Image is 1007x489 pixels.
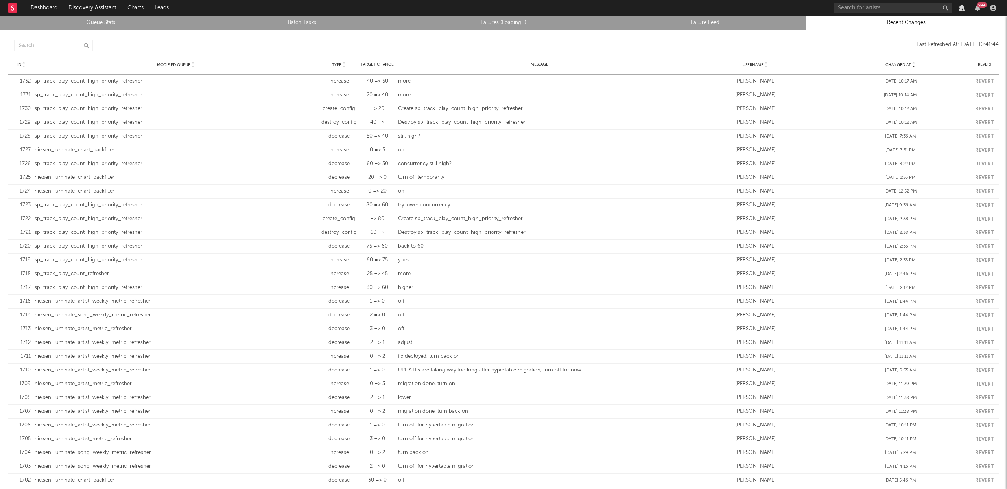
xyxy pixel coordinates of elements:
[975,134,994,139] button: Revert
[35,119,317,127] div: sp_track_play_count_high_priority_refresher
[743,63,764,67] span: Username
[361,105,394,113] div: => 20
[321,325,357,333] div: decrease
[398,243,681,250] div: back to 60
[12,119,31,127] div: 1729
[361,380,394,388] div: 0 => 3
[35,77,317,85] div: sp_track_play_count_high_priority_refresher
[321,201,357,209] div: decrease
[12,229,31,237] div: 1721
[12,366,31,374] div: 1710
[361,476,394,484] div: 30 => 0
[830,408,971,415] div: [DATE] 11:38 PM
[12,256,31,264] div: 1719
[975,203,994,208] button: Revert
[35,380,317,388] div: nielsen_luminate_artist_metric_refresher
[206,18,398,28] a: Batch Tasks
[398,256,681,264] div: yikes
[830,78,971,85] div: [DATE] 10:17 AM
[407,18,600,28] a: Failures (Loading...)
[684,284,826,292] div: [PERSON_NAME]
[830,477,971,484] div: [DATE] 5:46 PM
[830,450,971,456] div: [DATE] 5:29 PM
[975,423,994,428] button: Revert
[12,463,31,471] div: 1703
[12,449,31,457] div: 1704
[157,63,190,67] span: Modified Queue
[12,325,31,333] div: 1713
[684,188,826,195] div: [PERSON_NAME]
[830,92,971,99] div: [DATE] 10:14 AM
[398,353,681,360] div: fix deployed, turn back on
[12,408,31,415] div: 1707
[35,298,317,305] div: nielsen_luminate_artist_weekly_metric_refresher
[398,325,681,333] div: off
[35,449,317,457] div: nielsen_luminate_song_weekly_metric_refresher
[361,62,394,68] div: Target Change
[35,188,317,195] div: nielsen_luminate_chart_backfiller
[684,119,826,127] div: [PERSON_NAME]
[684,380,826,388] div: [PERSON_NAME]
[321,435,357,443] div: decrease
[975,450,994,456] button: Revert
[321,449,357,457] div: increase
[12,188,31,195] div: 1724
[361,77,394,85] div: 40 => 50
[975,244,994,249] button: Revert
[35,132,317,140] div: sp_track_play_count_high_priority_refresher
[975,409,994,414] button: Revert
[12,476,31,484] div: 1702
[830,463,971,470] div: [DATE] 4:16 PM
[35,284,317,292] div: sp_track_play_count_high_priority_refresher
[35,325,317,333] div: nielsen_luminate_artist_metric_refresher
[398,188,681,195] div: on
[398,284,681,292] div: higher
[321,146,357,154] div: increase
[684,421,826,429] div: [PERSON_NAME]
[977,2,987,8] div: 99 +
[361,243,394,250] div: 75 => 60
[35,408,317,415] div: nielsen_luminate_artist_weekly_metric_refresher
[321,77,357,85] div: increase
[35,105,317,113] div: sp_track_play_count_high_priority_refresher
[830,188,971,195] div: [DATE] 12:52 PM
[12,132,31,140] div: 1728
[12,394,31,402] div: 1708
[321,421,357,429] div: decrease
[321,174,357,182] div: decrease
[398,119,681,127] div: Destroy sp_track_play_count_high_priority_refresher
[830,216,971,222] div: [DATE] 2:38 PM
[12,380,31,388] div: 1709
[684,435,826,443] div: [PERSON_NAME]
[398,215,681,223] div: Create sp_track_play_count_high_priority_refresher
[35,243,317,250] div: sp_track_play_count_high_priority_refresher
[35,201,317,209] div: sp_track_play_count_high_priority_refresher
[684,339,826,347] div: [PERSON_NAME]
[361,421,394,429] div: 1 => 0
[975,395,994,401] button: Revert
[398,421,681,429] div: turn off for hypertable migration
[830,436,971,443] div: [DATE] 10:11 PM
[321,188,357,195] div: increase
[830,340,971,346] div: [DATE] 11:11 AM
[975,313,994,318] button: Revert
[398,298,681,305] div: off
[361,270,394,278] div: 25 => 45
[830,353,971,360] div: [DATE] 11:11 AM
[684,160,826,168] div: [PERSON_NAME]
[321,476,357,484] div: decrease
[361,394,394,402] div: 2 => 1
[684,394,826,402] div: [PERSON_NAME]
[35,229,317,237] div: sp_track_play_count_high_priority_refresher
[12,201,31,209] div: 1723
[12,298,31,305] div: 1716
[830,147,971,154] div: [DATE] 3:51 PM
[361,463,394,471] div: 2 => 0
[321,394,357,402] div: decrease
[398,408,681,415] div: migration done, turn back on
[975,93,994,98] button: Revert
[830,326,971,333] div: [DATE] 1:44 PM
[684,105,826,113] div: [PERSON_NAME]
[361,174,394,182] div: 20 => 0
[975,162,994,167] button: Revert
